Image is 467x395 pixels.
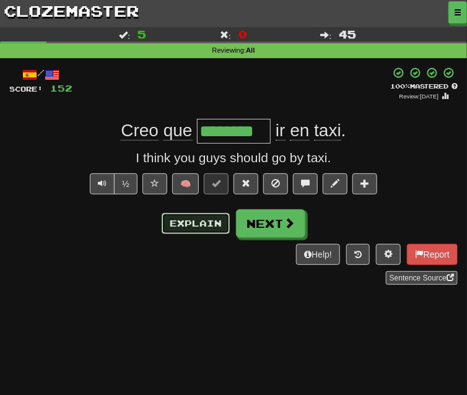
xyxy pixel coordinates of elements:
div: I think you guys should go by taxi. [9,149,458,167]
button: Add to collection (alt+a) [352,173,377,194]
button: Play sentence audio (ctl+space) [90,173,115,194]
span: : [119,30,130,39]
span: 45 [339,28,357,40]
button: Favorite sentence (alt+f) [142,173,167,194]
button: Ignore sentence (alt+i) [263,173,288,194]
button: Explain [162,213,230,234]
button: ½ [114,173,137,194]
button: Report [407,244,458,265]
span: : [321,30,332,39]
span: 5 [137,28,146,40]
span: Score: [9,85,43,93]
div: Mastered [390,82,458,90]
button: Reset to 0% Mastered (alt+r) [234,173,258,194]
small: Review: [DATE] [399,93,439,100]
span: : [220,30,231,39]
span: 0 [238,28,247,40]
strong: All [246,46,255,54]
a: Sentence Source [386,271,458,285]
button: Help! [296,244,340,265]
button: Discuss sentence (alt+u) [293,173,318,194]
button: 🧠 [172,173,199,194]
button: Set this sentence to 100% Mastered (alt+m) [204,173,229,194]
span: ir [276,121,286,141]
span: Creo [121,121,159,141]
div: / [9,67,72,82]
span: 100 % [390,82,410,90]
span: en [290,121,309,141]
span: 152 [50,83,72,93]
button: Round history (alt+y) [346,244,370,265]
div: Text-to-speech controls [87,173,137,201]
button: Edit sentence (alt+d) [323,173,347,194]
span: que [164,121,193,141]
span: . [271,121,346,141]
span: taxi [314,121,341,141]
button: Next [236,209,305,238]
